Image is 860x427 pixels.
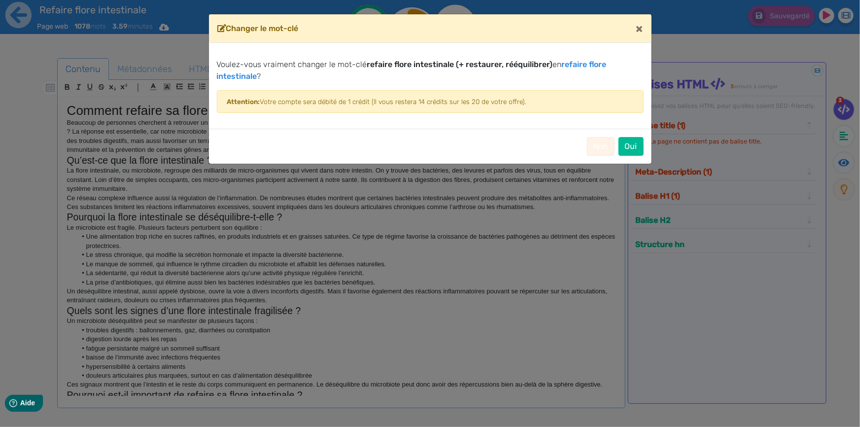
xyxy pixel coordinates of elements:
b: Attention: [227,98,260,106]
div: Votre compte sera débité de 1 crédit (Il vous restera 14 crédits sur les 20 de votre offre). [217,90,644,113]
p: Voulez-vous vraiment changer le mot-clé en ? [217,59,644,82]
button: Close [628,15,651,42]
h4: Changer le mot-clé [217,23,299,35]
span: Aide [50,8,65,16]
button: Oui [619,137,644,156]
b: refaire flore intestinale (+ restaurer, rééquilibrer) [367,60,553,69]
button: Non [587,137,615,156]
span: × [636,22,643,36]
